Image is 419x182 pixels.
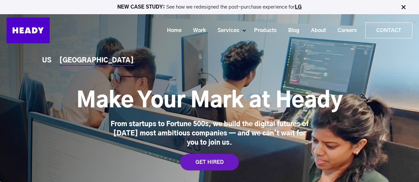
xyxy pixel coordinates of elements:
div: From startups to Fortune 500s, we build the digital futures of [DATE] most ambitious companies — ... [107,120,312,147]
a: Services [209,24,242,37]
div: Navigation Menu [56,22,412,38]
a: Contact [366,23,412,38]
strong: NEW CASE STUDY: [117,5,166,10]
img: Heady_Logo_Web-01 (1) [7,18,50,43]
p: See how we redesigned the post-purchase experience for [3,5,416,10]
a: LG [295,5,302,10]
a: GET HIRED [180,154,239,170]
a: Blog [280,24,303,37]
a: US [42,57,51,64]
a: Careers [329,24,360,37]
img: Close Bar [400,4,407,11]
a: Home [159,24,185,37]
h1: Make Your Mark at Heady [77,88,343,114]
a: Products [246,24,280,37]
a: [GEOGRAPHIC_DATA] [59,57,134,64]
a: Work [185,24,209,37]
a: About [303,24,329,37]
